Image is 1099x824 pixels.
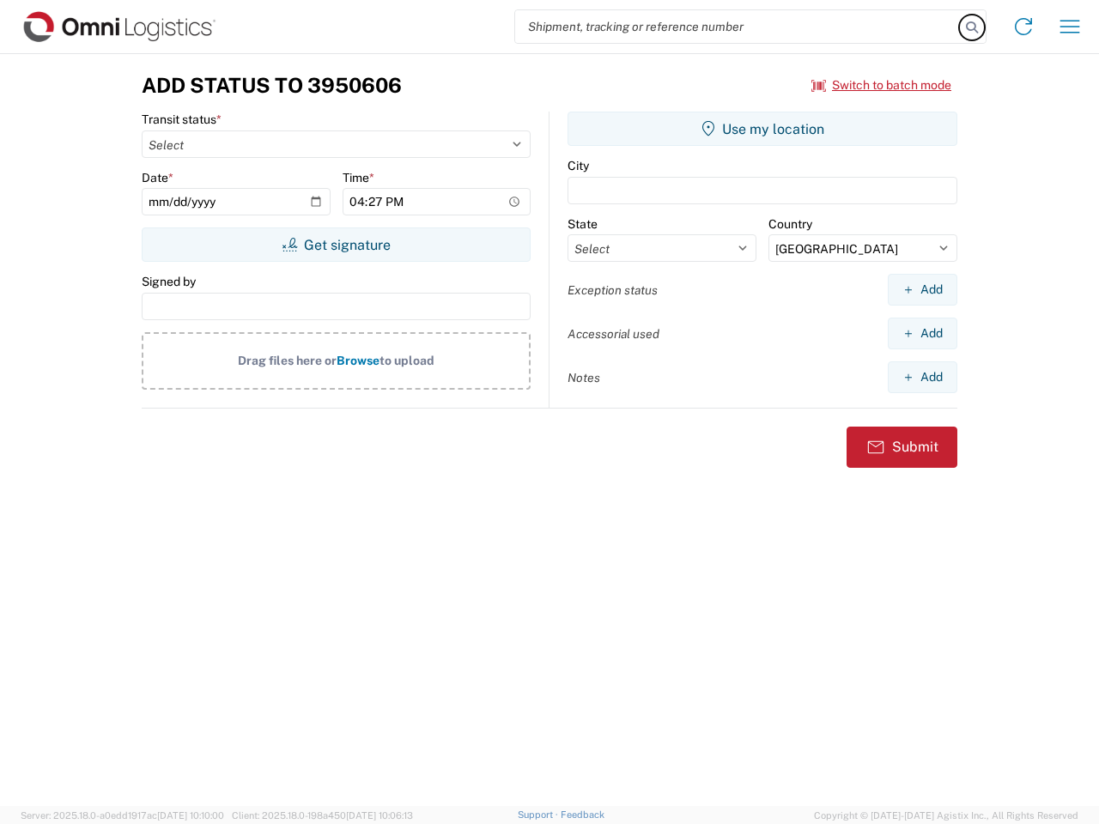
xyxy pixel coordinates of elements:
span: Drag files here or [238,354,337,367]
span: [DATE] 10:06:13 [346,810,413,821]
span: Browse [337,354,379,367]
button: Add [888,361,957,393]
h3: Add Status to 3950606 [142,73,402,98]
button: Add [888,318,957,349]
button: Get signature [142,227,531,262]
label: State [568,216,598,232]
button: Switch to batch mode [811,71,951,100]
a: Feedback [561,809,604,820]
span: [DATE] 10:10:00 [157,810,224,821]
a: Support [518,809,561,820]
label: Date [142,170,173,185]
span: Server: 2025.18.0-a0edd1917ac [21,810,224,821]
label: Signed by [142,274,196,289]
input: Shipment, tracking or reference number [515,10,960,43]
label: City [568,158,589,173]
button: Use my location [568,112,957,146]
label: Exception status [568,282,658,298]
label: Country [768,216,812,232]
span: Client: 2025.18.0-198a450 [232,810,413,821]
span: to upload [379,354,434,367]
label: Transit status [142,112,222,127]
button: Submit [847,427,957,468]
span: Copyright © [DATE]-[DATE] Agistix Inc., All Rights Reserved [814,808,1078,823]
label: Notes [568,370,600,385]
label: Time [343,170,374,185]
button: Add [888,274,957,306]
label: Accessorial used [568,326,659,342]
